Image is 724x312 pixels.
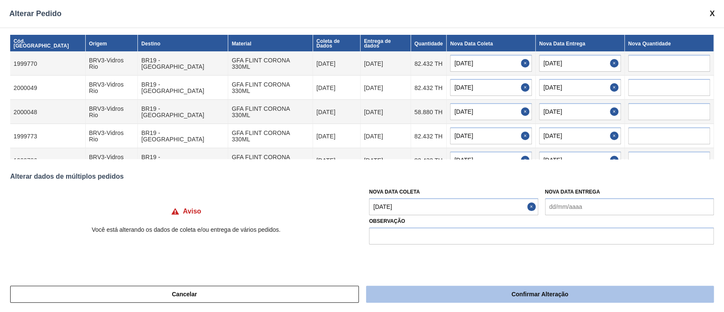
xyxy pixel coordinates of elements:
input: dd/mm/aaaa [369,198,538,215]
font: [DATE] [316,84,335,91]
font: [DATE] [364,84,383,91]
input: dd/mm/aaaa [539,152,621,169]
font: BR19 - [GEOGRAPHIC_DATA] [141,154,204,167]
input: dd/mm/aaaa [539,127,621,144]
font: Nova Data Coleta [450,40,493,46]
font: GFA FLINT CORONA 330ML [232,57,290,70]
button: Confirmar Alteração [366,286,714,303]
font: Confirmar Alteração [512,291,568,298]
font: Alterar Pedido [9,9,61,18]
input: dd/mm/aaaa [450,55,532,72]
font: Coleta de Dados [316,38,340,49]
font: Nova Data Entrega [545,189,600,195]
button: Close [610,152,621,169]
button: Cancelar [10,286,359,303]
font: BRV3-Vidros Rio [89,105,124,118]
font: Quantidade [414,40,443,46]
input: dd/mm/aaaa [450,103,532,120]
font: [DATE] [316,109,335,115]
font: Entrega de dados [364,38,391,49]
font: Aviso [183,208,201,215]
font: [DATE] [364,60,383,67]
font: BR19 - [GEOGRAPHIC_DATA] [141,57,204,70]
button: Close [610,55,621,72]
font: BRV3-Vidros Rio [89,57,124,70]
font: [DATE] [316,60,335,67]
font: 1999770 [14,60,37,67]
font: [DATE] [364,109,383,115]
input: dd/mm/aaaa [539,103,621,120]
font: [DATE] [316,133,335,140]
font: BR19 - [GEOGRAPHIC_DATA] [141,129,204,143]
font: 82.432 TH [414,133,442,140]
font: Você está alterando os dados de coleta e/ou entrega de vários pedidos. [92,226,280,233]
font: Material [232,40,251,46]
font: 82.432 TH [414,60,442,67]
button: Close [521,152,532,169]
input: dd/mm/aaaa [450,127,532,144]
font: Cód. [GEOGRAPHIC_DATA] [14,38,69,49]
button: Close [521,103,532,120]
input: dd/mm/aaaa [450,152,532,169]
button: Close [610,103,621,120]
button: Close [521,79,532,96]
font: [DATE] [364,133,383,140]
font: Nova Data Entrega [539,40,585,46]
font: GFA FLINT CORONA 330ML [232,154,290,167]
font: 2000049 [14,84,37,91]
font: [DATE] [364,157,383,164]
font: Destino [141,40,160,46]
font: 82.432 TH [414,84,442,91]
font: Observação [369,218,405,224]
font: GFA FLINT CORONA 330ML [232,105,290,118]
font: BRV3-Vidros Rio [89,154,124,167]
button: Close [521,55,532,72]
font: BRV3-Vidros Rio [89,81,124,94]
button: Close [521,127,532,144]
input: dd/mm/aaaa [539,79,621,96]
font: 82.432 TH [414,157,442,164]
font: Alterar dados de múltiplos pedidos [10,173,124,180]
button: Close [527,198,538,215]
font: BRV3-Vidros Rio [89,129,124,143]
font: 2000048 [14,109,37,115]
font: 1999773 [14,133,37,140]
font: 1999786 [14,157,37,164]
font: Nova Data Coleta [369,189,420,195]
font: GFA FLINT CORONA 330ML [232,129,290,143]
button: Close [610,79,621,96]
font: BR19 - [GEOGRAPHIC_DATA] [141,105,204,118]
font: BR19 - [GEOGRAPHIC_DATA] [141,81,204,94]
input: dd/mm/aaaa [545,198,714,215]
button: Close [610,127,621,144]
font: Origem [89,40,107,46]
font: 58.880 TH [414,109,442,115]
font: GFA FLINT CORONA 330ML [232,81,290,94]
input: dd/mm/aaaa [450,79,532,96]
font: Nova Quantidade [628,40,671,46]
font: [DATE] [316,157,335,164]
font: Cancelar [172,291,197,298]
input: dd/mm/aaaa [539,55,621,72]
